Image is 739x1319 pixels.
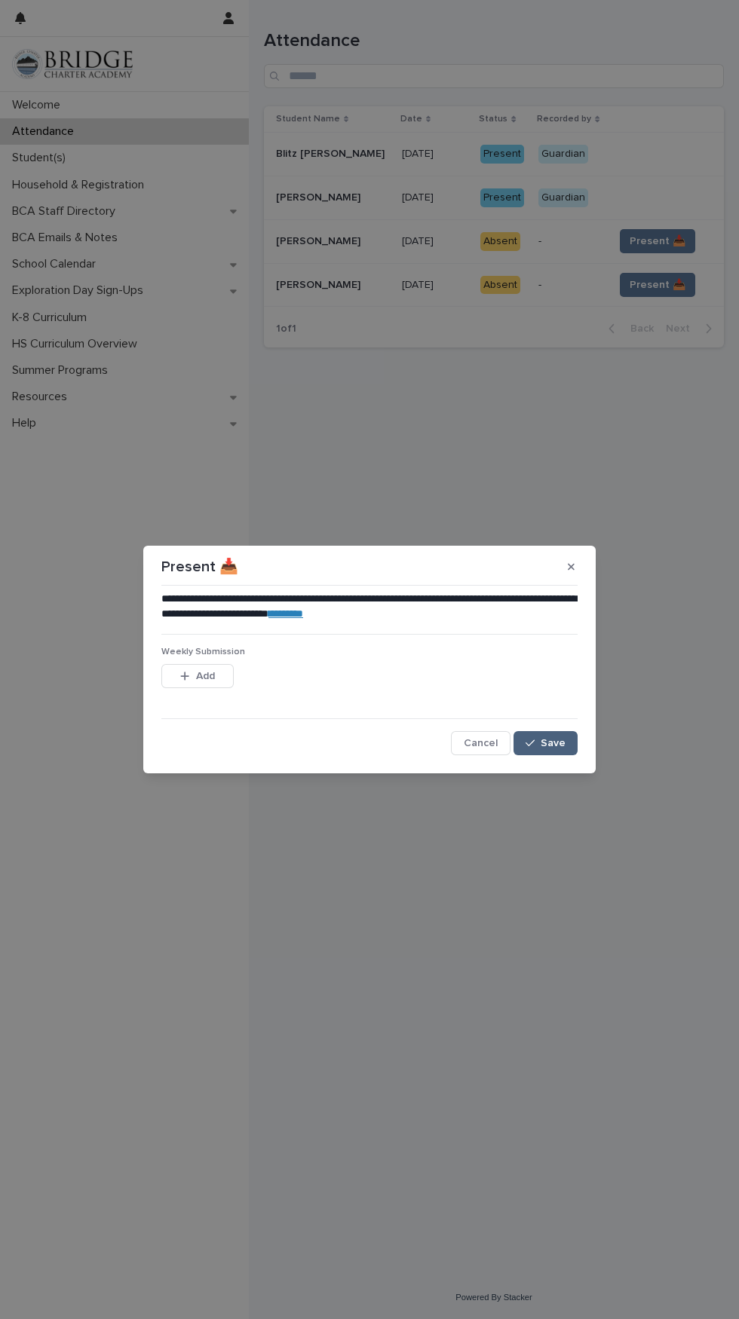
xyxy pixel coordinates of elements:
span: Add [196,671,215,681]
button: Save [514,731,578,755]
button: Cancel [451,731,511,755]
span: Cancel [464,738,498,748]
span: Weekly Submission [161,647,245,656]
span: Save [541,738,566,748]
button: Add [161,664,234,688]
p: Present 📥 [161,558,238,576]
